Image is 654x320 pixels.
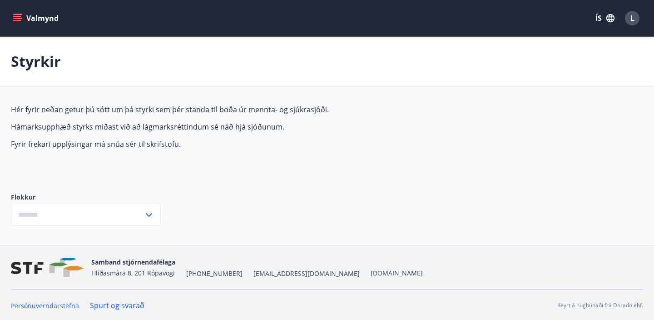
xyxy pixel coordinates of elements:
span: [PHONE_NUMBER] [186,269,243,278]
p: Keyrt á hugbúnaði frá Dorado ehf. [557,301,643,310]
img: vjCaq2fThgY3EUYqSgpjEiBg6WP39ov69hlhuPVN.png [11,258,84,277]
p: Fyrir frekari upplýsingar má snúa sér til skrifstofu. [11,139,440,149]
a: Persónuverndarstefna [11,301,79,310]
button: menu [11,10,62,26]
button: L [621,7,643,29]
span: Samband stjórnendafélaga [91,258,175,266]
span: L [630,13,634,23]
span: Hlíðasmára 8, 201 Kópavogi [91,269,175,277]
a: [DOMAIN_NAME] [371,269,423,277]
button: ÍS [590,10,619,26]
p: Hér fyrir neðan getur þú sótt um þá styrki sem þér standa til boða úr mennta- og sjúkrasjóði. [11,105,440,115]
label: Flokkur [11,193,161,202]
p: Hámarksupphæð styrks miðast við að lágmarksréttindum sé náð hjá sjóðunum. [11,122,440,132]
p: Styrkir [11,51,61,71]
a: Spurt og svarað [90,300,144,310]
span: [EMAIL_ADDRESS][DOMAIN_NAME] [253,269,360,278]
